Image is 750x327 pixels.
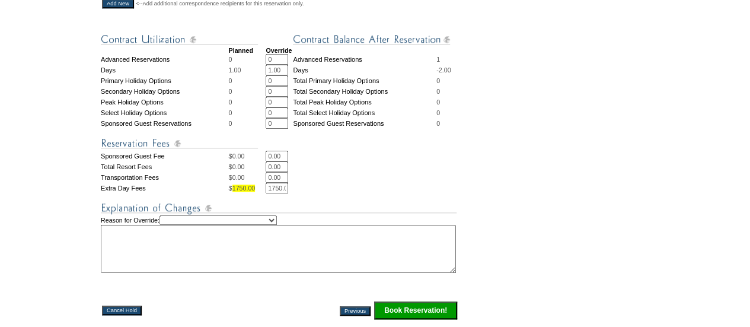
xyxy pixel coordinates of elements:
span: 0 [436,109,440,116]
td: Reason for Override: [101,215,458,273]
td: Sponsored Guest Reservations [293,118,436,129]
span: 0 [436,99,440,106]
span: 1 [436,56,440,63]
td: Total Peak Holiday Options [293,97,436,107]
span: 0 [228,99,232,106]
td: Total Primary Holiday Options [293,75,436,86]
td: Peak Holiday Options [101,97,228,107]
td: Advanced Reservations [293,54,436,65]
td: Secondary Holiday Options [101,86,228,97]
td: Transportation Fees [101,172,228,183]
span: 0.00 [232,153,245,160]
span: 0.00 [232,174,245,181]
strong: Planned [228,47,253,54]
span: 0 [228,56,232,63]
td: $ [228,172,266,183]
img: Contract Utilization [101,32,258,47]
td: $ [228,151,266,161]
td: $ [228,161,266,172]
td: Sponsored Guest Reservations [101,118,228,129]
span: 0 [228,120,232,127]
td: Total Secondary Holiday Options [293,86,436,97]
img: Explanation of Changes [101,201,457,215]
td: Sponsored Guest Fee [101,151,228,161]
td: Days [293,65,436,75]
span: 0 [228,77,232,84]
td: Total Select Holiday Options [293,107,436,118]
td: Primary Holiday Options [101,75,228,86]
td: Extra Day Fees [101,183,228,193]
td: Total Resort Fees [101,161,228,172]
td: Days [101,65,228,75]
input: Cancel Hold [102,306,142,315]
td: Advanced Reservations [101,54,228,65]
td: Select Holiday Options [101,107,228,118]
span: 0 [436,77,440,84]
span: -2.00 [436,66,451,74]
input: Click this button to finalize your reservation. [374,301,457,319]
span: 0 [228,109,232,116]
td: $ [228,183,266,193]
span: 1750.00 [232,185,256,192]
span: 0 [436,120,440,127]
span: 0 [436,88,440,95]
span: 0.00 [232,163,245,170]
span: 1.00 [228,66,241,74]
span: 0 [228,88,232,95]
input: Previous [340,306,371,316]
img: Contract Balance After Reservation [293,32,450,47]
img: Reservation Fees [101,136,258,151]
strong: Override [266,47,292,54]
